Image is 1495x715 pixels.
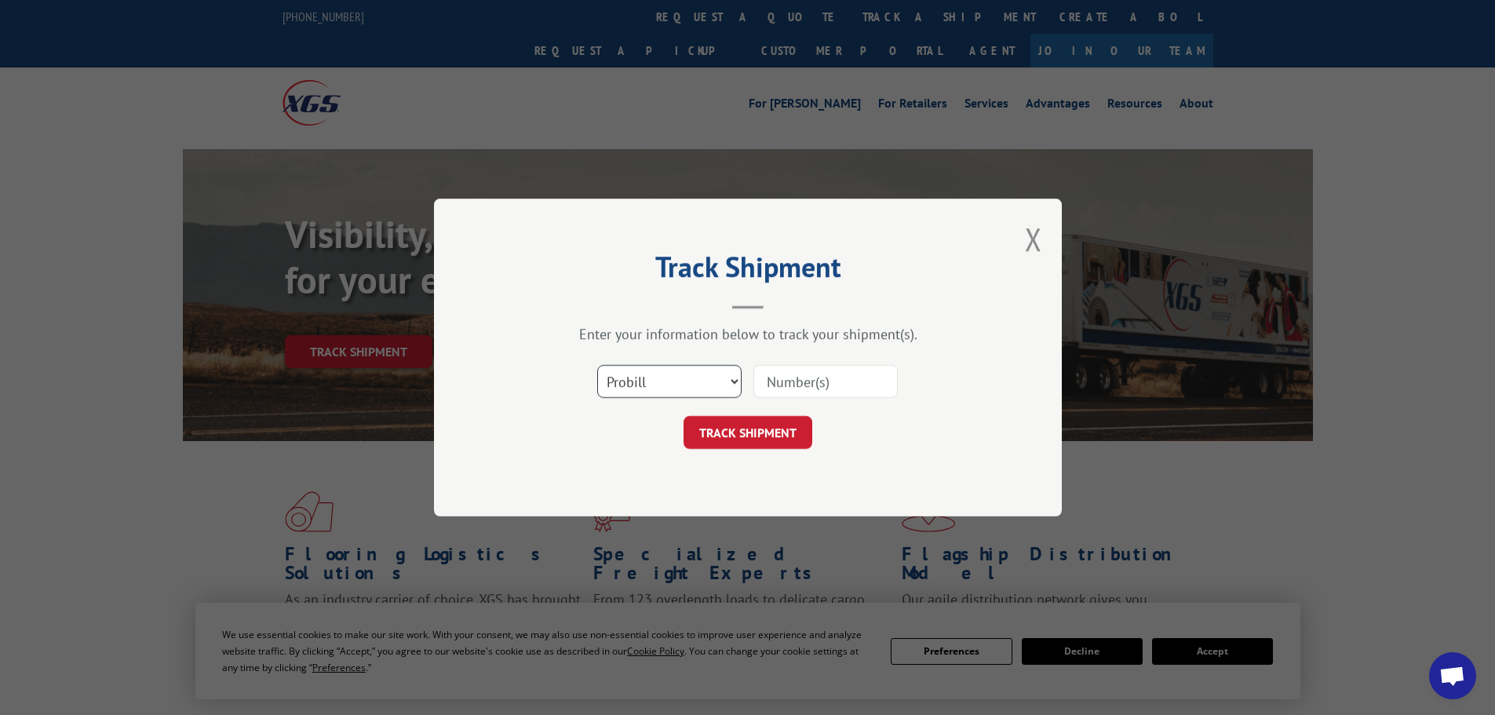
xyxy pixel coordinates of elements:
[684,416,812,449] button: TRACK SHIPMENT
[512,325,983,343] div: Enter your information below to track your shipment(s).
[512,256,983,286] h2: Track Shipment
[1429,652,1476,699] a: Open chat
[1025,218,1042,260] button: Close modal
[753,365,898,398] input: Number(s)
